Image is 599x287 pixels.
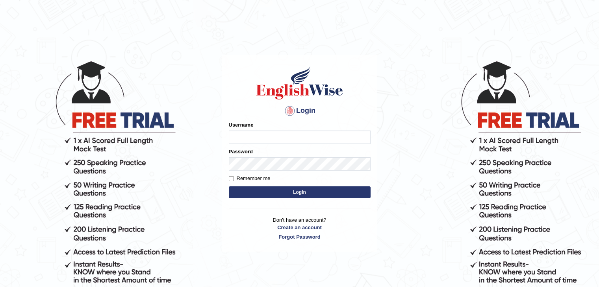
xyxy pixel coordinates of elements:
p: Don't have an account? [229,216,371,241]
a: Forgot Password [229,233,371,241]
h4: Login [229,105,371,117]
label: Remember me [229,175,271,182]
img: Logo of English Wise sign in for intelligent practice with AI [255,65,345,101]
input: Remember me [229,176,234,181]
label: Username [229,121,254,129]
button: Login [229,186,371,198]
a: Create an account [229,224,371,231]
label: Password [229,148,253,155]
